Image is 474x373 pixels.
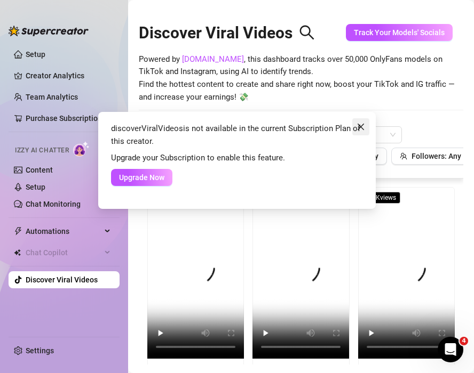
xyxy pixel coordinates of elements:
iframe: Intercom live chat [438,337,463,362]
span: 4 [460,337,468,345]
button: Close [352,118,369,135]
span: discoverViralVideos is not available in the current Subscription Plan of this creator. [111,124,360,146]
span: Close [352,123,369,131]
button: Upgrade Now [111,169,172,186]
span: close [357,123,365,131]
span: Upgrade your Subscription to enable this feature. [111,153,285,163]
span: Upgrade Now [119,173,164,182]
